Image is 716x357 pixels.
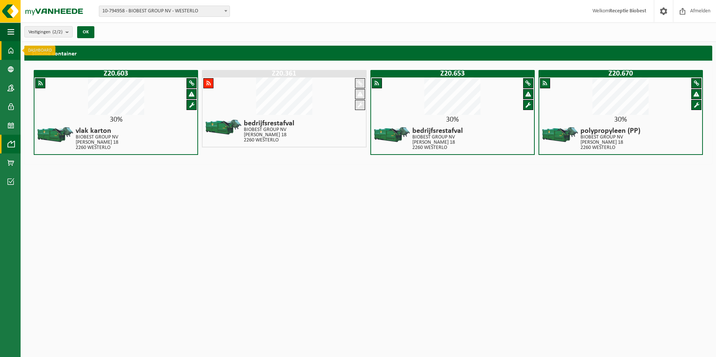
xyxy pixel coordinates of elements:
[24,46,84,60] h2: Slimme container
[412,140,463,145] p: [PERSON_NAME] 18
[204,118,242,137] img: HK-XZ-20-GN-01
[412,145,463,150] p: 2260 WESTERLO
[609,8,646,14] strong: Receptie Biobest
[244,127,294,132] p: BIOBEST GROUP NV
[412,127,463,135] h4: bedrijfsrestafval
[99,6,230,17] span: 10-794958 - BIOBEST GROUP NV - WESTERLO
[372,70,533,77] h1: Z20.653
[541,125,579,144] img: HK-XZ-20-GN-01
[99,6,230,16] span: 10-794958 - BIOBEST GROUP NV - WESTERLO
[244,132,294,138] p: [PERSON_NAME] 18
[539,116,702,123] div: 30%
[76,140,118,145] p: [PERSON_NAME] 18
[28,27,63,38] span: Vestigingen
[412,135,463,140] p: BIOBEST GROUP NV
[76,145,118,150] p: 2260 WESTERLO
[52,30,63,34] count: (2/2)
[373,125,410,144] img: HK-XZ-20-GN-01
[540,70,701,77] h1: Z20.670
[580,135,640,140] p: BIOBEST GROUP NV
[76,127,118,135] h4: vlak karton
[24,26,73,37] button: Vestigingen(2/2)
[36,125,74,144] img: HK-XZ-20-GN-01
[580,127,640,135] h4: polypropyleen (PP)
[244,138,294,143] p: 2260 WESTERLO
[36,70,196,77] h1: Z20.603
[34,116,197,123] div: 30%
[580,145,640,150] p: 2260 WESTERLO
[244,120,294,127] h4: bedrijfsrestafval
[204,70,364,77] h1: Z20.361
[580,140,640,145] p: [PERSON_NAME] 18
[77,26,94,38] button: OK
[76,135,118,140] p: BIOBEST GROUP NV
[371,116,534,123] div: 30%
